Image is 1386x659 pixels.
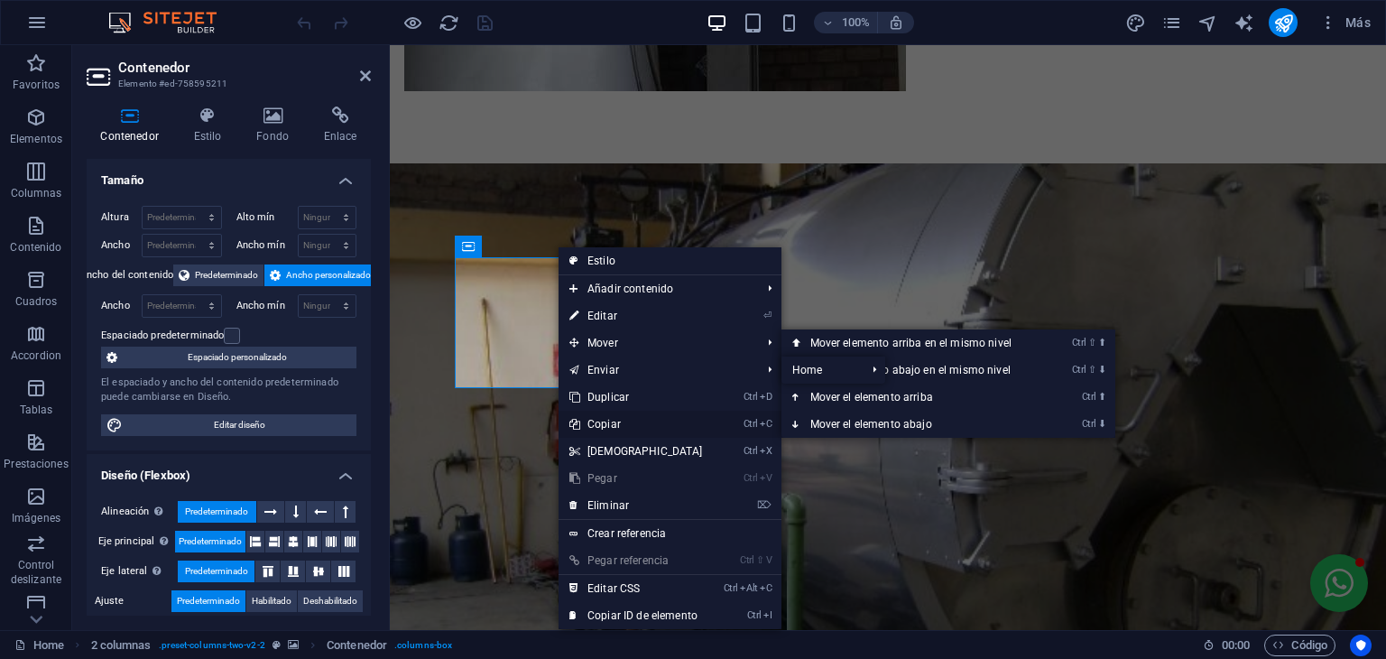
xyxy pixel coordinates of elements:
p: Imágenes [12,511,60,525]
p: Tablas [20,403,53,417]
i: Ctrl [744,445,758,457]
span: Predeterminado [185,501,248,523]
span: Haz clic para seleccionar y doble clic para editar [91,635,152,656]
span: . columns-box [394,635,452,656]
i: C [760,418,772,430]
i: ⬇ [1098,418,1106,430]
span: 00 00 [1222,635,1250,656]
i: Al redimensionar, ajustar el nivel de zoom automáticamente para ajustarse al dispositivo elegido. [888,14,904,31]
span: Ancho personalizado [286,265,371,286]
a: ⌦Eliminar [559,492,714,519]
a: Ctrl⇧⬇Mover elemento abajo en el mismo nivel [781,357,1048,384]
i: Diseño (Ctrl+Alt+Y) [1125,13,1146,33]
span: Editar diseño [128,414,351,436]
p: Favoritos [13,78,60,92]
button: navigator [1197,12,1218,33]
p: Cuadros [15,294,58,309]
i: Publicar [1273,13,1294,33]
h4: Diseño (Flexbox) [87,454,371,487]
span: Predeterminado [179,531,242,552]
i: Ctrl [1082,418,1096,430]
i: Ctrl [744,472,758,484]
span: Haz clic para seleccionar y doble clic para editar [327,635,387,656]
label: Eje principal [98,531,175,552]
button: Open chat window [920,509,978,567]
span: : [1234,638,1237,652]
i: ⬆ [1098,337,1106,348]
button: Editar diseño [101,414,356,436]
a: Crear referencia [559,520,781,547]
button: publish [1269,8,1298,37]
span: Habilitado [252,590,291,612]
div: El espaciado y ancho del contenido predeterminado puede cambiarse en Diseño. [101,376,356,405]
i: Ctrl [744,418,758,430]
span: Predeterminado [195,265,258,286]
i: ⇧ [756,554,764,566]
label: Ancho del contenido [80,265,174,286]
span: Deshabilitado [303,590,357,612]
label: Altura [101,212,142,222]
h6: 100% [841,12,870,33]
button: Predeterminado [171,590,245,612]
span: Más [1319,14,1371,32]
h4: Contenedor [87,107,180,144]
h4: Fondo [243,107,310,144]
h4: Enlace [310,107,371,144]
h4: Estilo [180,107,243,144]
button: Deshabilitado [298,590,363,612]
a: CtrlCCopiar [559,411,714,438]
a: Estilo [559,247,781,274]
h3: Elemento #ed-758595211 [118,76,335,92]
i: Ctrl [1072,337,1086,348]
button: Haz clic para salir del modo de previsualización y seguir editando [402,12,423,33]
a: ⏎Editar [559,302,714,329]
i: Este elemento contiene un fondo [288,640,299,650]
i: ⬆ [1098,391,1106,403]
button: Ancho personalizado [264,265,376,286]
i: Ctrl [744,391,758,403]
label: Ancho [101,301,142,311]
button: Predeterminado [173,265,263,286]
span: Predeterminado [185,561,248,582]
p: Columnas [11,186,62,200]
h6: Tiempo de la sesión [1203,635,1251,656]
i: V [760,472,772,484]
a: CtrlICopiar ID de elemento [559,602,714,629]
i: Ctrl [747,609,762,621]
nav: breadcrumb [91,635,453,656]
i: ⇧ [1088,337,1096,348]
i: Ctrl [1072,364,1086,376]
span: Predeterminado [177,590,240,612]
a: Ctrl⬇Mover el elemento abajo [781,411,1048,438]
h2: Contenedor [118,60,371,76]
p: Elementos [10,132,62,146]
label: Alineación [101,501,178,523]
a: CtrlVPegar [559,465,714,492]
a: Ctrl⬆Mover el elemento arriba [781,384,1048,411]
button: Habilitado [246,590,297,612]
span: Añadir contenido [559,275,754,302]
i: X [760,445,772,457]
button: text_generator [1233,12,1254,33]
i: Volver a cargar página [439,13,459,33]
i: I [763,609,772,621]
button: Código [1264,635,1335,656]
a: Enviar [559,357,754,384]
label: Ancho [101,240,142,250]
img: Editor Logo [104,12,239,33]
a: Ctrl⇧⬆Mover elemento arriba en el mismo nivel [781,329,1048,357]
a: CtrlX[DEMOGRAPHIC_DATA] [559,438,714,465]
span: . preset-columns-two-v2-2 [159,635,265,656]
span: Código [1272,635,1327,656]
label: Espaciado predeterminado [101,325,224,347]
i: D [760,391,772,403]
i: Ctrl [1082,391,1096,403]
button: reload [438,12,459,33]
i: ⬇ [1098,364,1106,376]
label: Alto mín [236,212,298,222]
i: ⌦ [757,499,772,511]
label: Ancho mín [236,240,298,250]
i: C [760,582,772,594]
label: Ancho mín [236,301,298,311]
span: Espaciado personalizado [123,347,351,368]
